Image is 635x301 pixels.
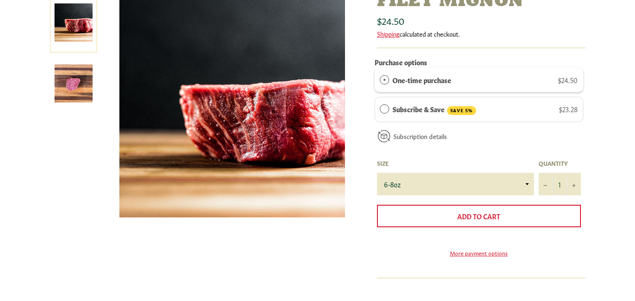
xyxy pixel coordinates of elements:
[539,159,581,167] label: Quantity
[392,104,476,115] label: Subscribe & Save
[55,64,93,102] img: Filet Mignon
[539,173,553,195] button: Reduce item quantity by one
[377,29,400,38] a: Shipping
[457,211,500,221] span: Add to Cart
[392,75,451,85] label: One-time purchase
[558,75,578,85] span: $24.50
[380,104,389,114] div: Subscribe & Save
[377,14,404,27] span: $24.50
[447,106,476,115] span: SAVE 5%
[377,30,586,38] div: calculated at checkout.
[393,131,447,140] a: Subscription details
[559,104,578,114] span: $23.28
[377,249,581,257] a: More payment options
[375,57,427,67] label: Purchase options
[380,75,389,85] div: One-time purchase
[377,205,581,227] button: Add to Cart
[377,159,534,167] label: Size
[567,173,581,195] button: Increase item quantity by one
